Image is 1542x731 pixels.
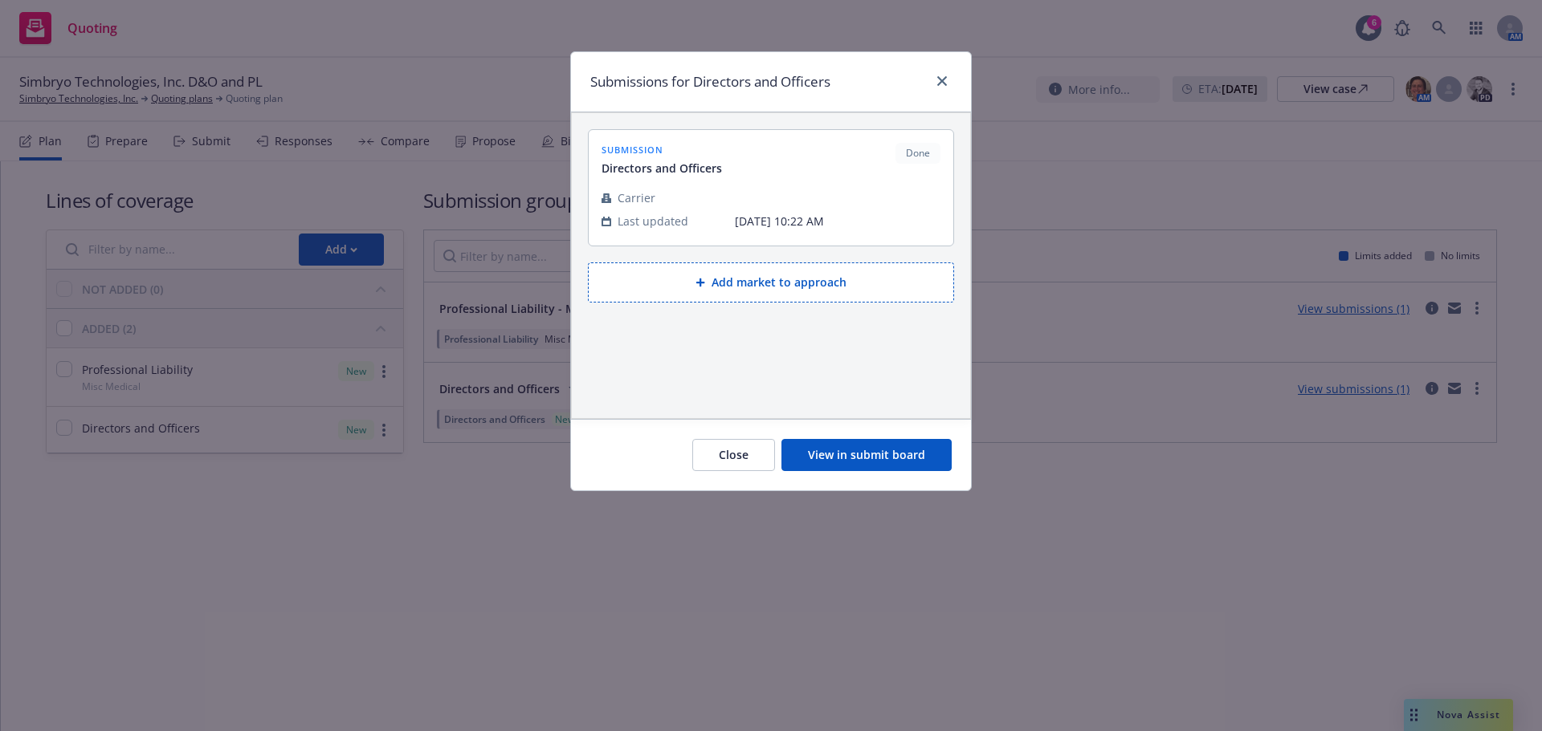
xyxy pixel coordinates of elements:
span: Done [902,146,934,160]
span: Carrier [618,189,655,206]
span: submission [602,143,722,156]
h1: Submissions for Directors and Officers [590,71,830,92]
button: Close [692,439,775,471]
span: Last updated [618,213,688,229]
button: Add market to approach [588,262,954,303]
span: [DATE] 10:22 AM [735,213,940,229]
button: View in submit board [781,439,952,471]
span: Directors and Officers [602,160,722,177]
a: close [932,71,952,91]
